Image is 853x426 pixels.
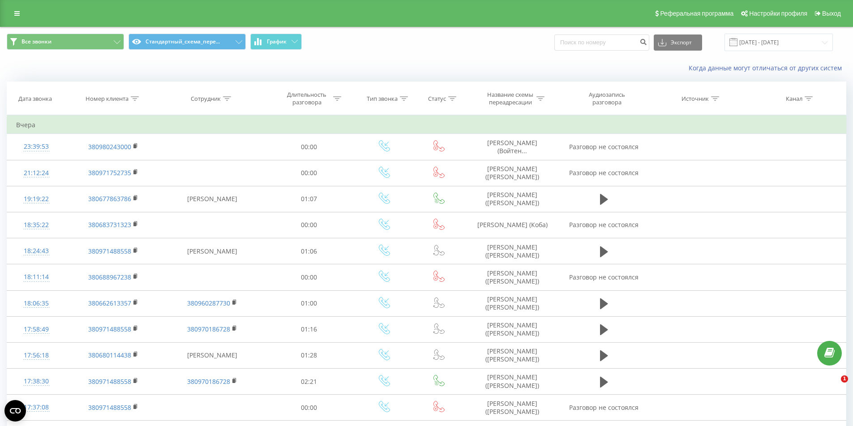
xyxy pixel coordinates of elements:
[16,373,56,390] div: 17:38:30
[263,395,355,421] td: 00:00
[465,238,560,264] td: [PERSON_NAME] ([PERSON_NAME])
[263,290,355,316] td: 01:00
[465,369,560,395] td: [PERSON_NAME] ([PERSON_NAME])
[465,264,560,290] td: [PERSON_NAME] ([PERSON_NAME])
[487,138,537,155] span: [PERSON_NAME] (Войтен...
[16,138,56,155] div: 23:39:53
[88,142,131,151] a: 380980243000
[569,142,639,151] span: Разговор не состоялся
[16,399,56,416] div: 17:37:08
[88,377,131,386] a: 380971488558
[161,186,263,212] td: [PERSON_NAME]
[786,95,802,103] div: Канал
[554,34,649,51] input: Поиск по номеру
[263,369,355,395] td: 02:21
[367,95,398,103] div: Тип звонка
[88,194,131,203] a: 380677863786
[263,134,355,160] td: 00:00
[822,10,841,17] span: Выход
[161,238,263,264] td: [PERSON_NAME]
[187,325,230,333] a: 380970186728
[823,375,844,397] iframe: Intercom live chat
[16,268,56,286] div: 18:11:14
[654,34,702,51] button: Экспорт
[16,190,56,208] div: 19:19:22
[16,295,56,312] div: 18:06:35
[88,325,131,333] a: 380971488558
[465,316,560,342] td: [PERSON_NAME] ([PERSON_NAME])
[267,39,287,45] span: График
[191,95,221,103] div: Сотрудник
[465,186,560,212] td: [PERSON_NAME] ([PERSON_NAME])
[88,351,131,359] a: 380680114438
[16,242,56,260] div: 18:24:43
[16,164,56,182] div: 21:12:24
[88,299,131,307] a: 380662613357
[86,95,129,103] div: Номер клиента
[4,400,26,422] button: Open CMP widget
[465,395,560,421] td: [PERSON_NAME] ([PERSON_NAME])
[187,299,230,307] a: 380960287730
[689,64,846,72] a: Когда данные могут отличаться от других систем
[465,342,560,368] td: [PERSON_NAME] ([PERSON_NAME])
[263,342,355,368] td: 01:28
[263,186,355,212] td: 01:07
[578,91,636,106] div: Аудиозапись разговора
[88,247,131,255] a: 380971488558
[16,216,56,234] div: 18:35:22
[21,38,51,45] span: Все звонки
[18,95,52,103] div: Дата звонка
[569,168,639,177] span: Разговор не состоялся
[428,95,446,103] div: Статус
[465,290,560,316] td: [PERSON_NAME] ([PERSON_NAME])
[682,95,709,103] div: Источник
[263,160,355,186] td: 00:00
[465,212,560,238] td: [PERSON_NAME] (Коба)
[88,403,131,412] a: 380971488558
[16,347,56,364] div: 17:56:18
[569,273,639,281] span: Разговор не состоялся
[88,273,131,281] a: 380688967238
[841,375,848,383] span: 1
[16,321,56,338] div: 17:58:49
[263,238,355,264] td: 01:06
[465,160,560,186] td: [PERSON_NAME] ([PERSON_NAME])
[283,91,331,106] div: Длительность разговора
[7,116,846,134] td: Вчера
[486,91,534,106] div: Название схемы переадресации
[660,10,733,17] span: Реферальная программа
[7,34,124,50] button: Все звонки
[569,220,639,229] span: Разговор не состоялся
[161,342,263,368] td: [PERSON_NAME]
[263,212,355,238] td: 00:00
[187,377,230,386] a: 380970186728
[129,34,246,50] button: Стандартный_схема_пере...
[263,316,355,342] td: 01:16
[250,34,302,50] button: График
[88,168,131,177] a: 380971752735
[749,10,807,17] span: Настройки профиля
[88,220,131,229] a: 380683731323
[263,264,355,290] td: 00:00
[569,403,639,412] span: Разговор не состоялся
